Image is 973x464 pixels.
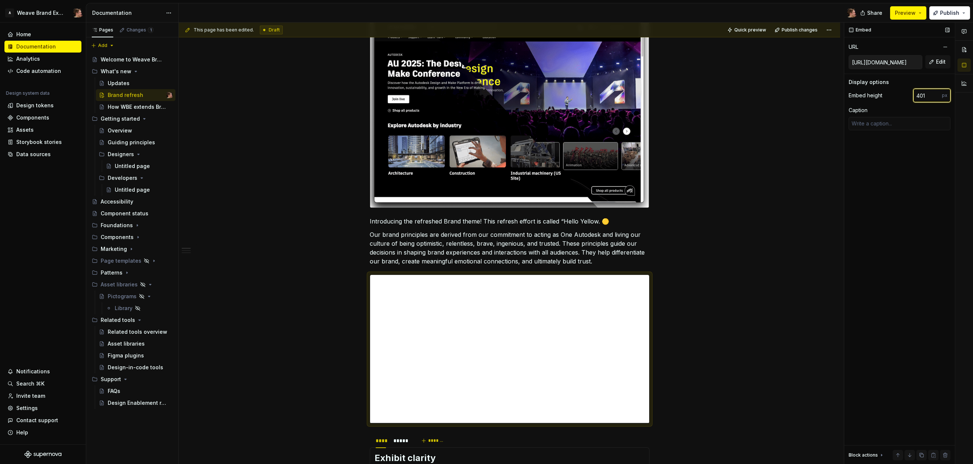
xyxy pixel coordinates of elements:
[101,376,121,383] div: Support
[115,162,150,170] div: Untitled page
[929,6,970,20] button: Publish
[849,43,858,51] div: URL
[101,257,141,265] div: Page templates
[890,6,926,20] button: Preview
[96,397,175,409] a: Design Enablement requests
[4,402,81,414] a: Settings
[89,113,175,125] div: Getting started
[940,9,959,17] span: Publish
[101,222,133,229] div: Foundations
[194,27,254,33] span: This page has been edited.
[101,233,134,241] div: Components
[16,380,44,387] div: Search ⌘K
[913,89,942,102] input: 100
[89,267,175,279] div: Patterns
[73,9,82,17] img: Alexis Morin
[370,217,650,226] p: Introducing the refreshed Brand theme! This refresh effort is called “Hello Yellow. 🟡
[4,414,81,426] button: Contact support
[16,31,31,38] div: Home
[108,80,130,87] div: Updates
[96,338,175,350] a: Asset libraries
[96,172,175,184] div: Developers
[4,28,81,40] a: Home
[127,27,154,33] div: Changes
[101,269,123,276] div: Patterns
[370,7,649,208] img: 714a39af-b7b7-45ae-b21d-398b0c2d80f8.gif
[942,93,947,98] p: px
[17,9,64,17] div: Weave Brand Extended
[6,90,50,96] div: Design system data
[96,125,175,137] a: Overview
[98,43,107,48] span: Add
[725,25,769,35] button: Quick preview
[16,43,56,50] div: Documentation
[849,107,868,114] div: Caption
[89,314,175,326] div: Related tools
[103,302,175,314] a: Library
[89,54,175,65] a: Welcome to Weave Brand Extended
[101,68,131,75] div: What's new
[167,92,172,98] img: Alexis Morin
[4,124,81,136] a: Assets
[96,326,175,338] a: Related tools overview
[849,452,878,458] div: Block actions
[16,138,62,146] div: Storybook stories
[148,27,154,33] span: 1
[849,78,889,86] div: Display options
[108,174,137,182] div: Developers
[4,100,81,111] a: Design tokens
[92,27,113,33] div: Pages
[4,136,81,148] a: Storybook stories
[96,290,175,302] a: Pictograms
[96,148,175,160] div: Designers
[115,186,150,194] div: Untitled page
[101,316,135,324] div: Related tools
[108,91,143,99] div: Brand refresh
[16,429,28,436] div: Help
[89,219,175,231] div: Foundations
[89,231,175,243] div: Components
[16,404,38,412] div: Settings
[849,92,882,99] div: Embed height
[772,25,821,35] button: Publish changes
[16,55,40,63] div: Analytics
[4,53,81,65] a: Analytics
[5,9,14,17] div: A
[108,340,145,347] div: Asset libraries
[101,115,140,122] div: Getting started
[96,362,175,373] a: Design-in-code tools
[108,352,144,359] div: Figma plugins
[269,27,280,33] span: Draft
[895,9,916,17] span: Preview
[89,243,175,255] div: Marketing
[96,77,175,89] a: Updates
[734,27,766,33] span: Quick preview
[96,385,175,397] a: FAQs
[108,151,134,158] div: Designers
[4,390,81,402] a: Invite team
[101,56,162,63] div: Welcome to Weave Brand Extended
[16,114,49,121] div: Components
[101,281,138,288] div: Asset libraries
[16,126,34,134] div: Assets
[16,392,45,400] div: Invite team
[96,350,175,362] a: Figma plugins
[925,55,950,68] button: Edit
[89,373,175,385] div: Support
[96,137,175,148] a: Guiding principles
[936,58,946,65] span: Edit
[89,208,175,219] a: Component status
[16,102,54,109] div: Design tokens
[89,196,175,208] a: Accessibility
[108,103,169,111] div: How WBE extends Brand
[847,9,856,17] img: Alexis Morin
[4,41,81,53] a: Documentation
[4,366,81,377] button: Notifications
[108,139,155,146] div: Guiding principles
[24,451,61,458] svg: Supernova Logo
[96,101,175,113] a: How WBE extends Brand
[115,305,132,312] div: Library
[1,5,84,21] button: AWeave Brand ExtendedAlexis Morin
[4,378,81,390] button: Search ⌘K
